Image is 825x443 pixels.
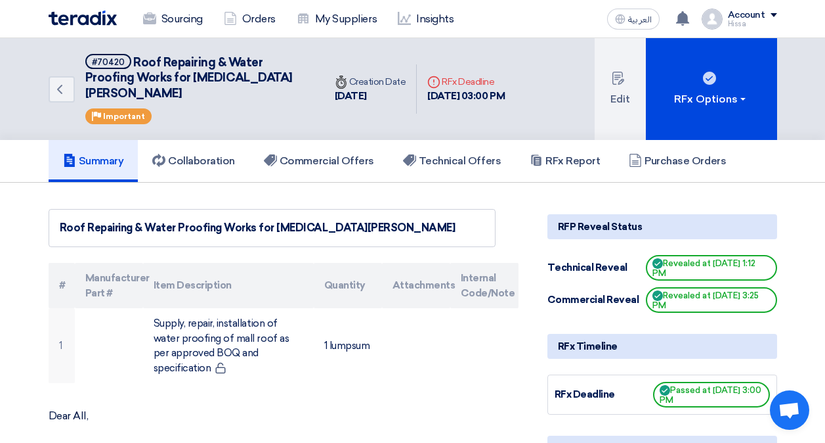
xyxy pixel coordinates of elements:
div: RFx Deadline [427,75,505,89]
div: Commercial Reveal [547,292,646,308]
button: Edit [595,38,646,140]
div: #70420 [92,58,125,66]
span: Passed at [DATE] 3:00 PM [653,382,770,408]
th: Attachments [382,263,450,308]
h5: RFx Report [530,154,600,168]
button: العربية [607,9,660,30]
button: RFx Options [646,38,777,140]
a: Orders [213,5,286,34]
th: Internal Code/Note [450,263,518,308]
span: Important [103,112,145,121]
img: profile_test.png [702,9,723,30]
a: Commercial Offers [249,140,389,182]
th: Item Description [143,263,314,308]
td: 1 lumpsum [314,308,382,383]
td: 1 [49,308,75,383]
th: Manufacturer Part # [75,263,143,308]
a: Insights [387,5,464,34]
span: العربية [628,15,652,24]
th: # [49,263,75,308]
h5: Roof Repairing & Water Proofing Works for Yasmin Mall [85,54,308,101]
div: [DATE] 03:00 PM [427,89,505,104]
div: Roof Repairing & Water Proofing Works for [MEDICAL_DATA][PERSON_NAME] [60,220,484,236]
div: RFx Timeline [547,334,777,359]
img: Teradix logo [49,11,117,26]
div: Technical Reveal [547,260,646,275]
div: [DATE] [335,89,406,104]
h5: Commercial Offers [264,154,374,168]
a: Sourcing [133,5,213,34]
td: Supply, repair, installation of water proofing of mall roof as per approved BOQ and specification [143,308,314,383]
p: Dear All, [49,409,496,423]
div: RFP Reveal Status [547,214,777,239]
span: Revealed at [DATE] 3:25 PM [646,287,777,313]
a: RFx Report [515,140,614,182]
h5: Summary [63,154,124,168]
div: Open chat [770,390,809,430]
div: RFx Deadline [555,387,653,402]
h5: Purchase Orders [629,154,726,168]
span: Revealed at [DATE] 1:12 PM [646,255,777,281]
a: Collaboration [138,140,249,182]
a: Technical Offers [389,140,515,182]
div: RFx Options [674,91,748,107]
h5: Collaboration [152,154,235,168]
a: Summary [49,140,138,182]
span: Roof Repairing & Water Proofing Works for [MEDICAL_DATA][PERSON_NAME] [85,55,293,101]
h5: Technical Offers [403,154,501,168]
div: Account [728,10,765,21]
th: Quantity [314,263,382,308]
div: Creation Date [335,75,406,89]
div: Hissa [728,20,777,28]
a: My Suppliers [286,5,387,34]
a: Purchase Orders [614,140,740,182]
